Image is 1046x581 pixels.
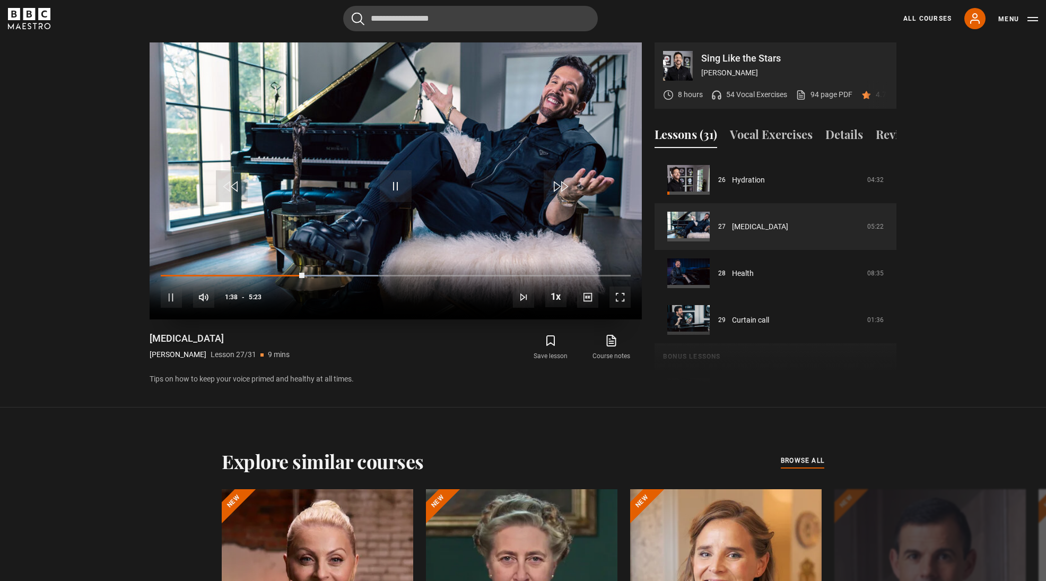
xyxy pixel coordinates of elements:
a: [MEDICAL_DATA] [732,221,788,232]
button: Captions [577,287,598,308]
p: Tips on how to keep your voice primed and healthy at all times. [150,374,642,385]
p: [PERSON_NAME] [150,349,206,360]
p: 54 Vocal Exercises [726,89,787,100]
a: Course notes [581,332,642,363]
button: Playback Rate [545,286,566,307]
button: Next Lesson [513,287,534,308]
a: Curtain call [732,315,769,326]
a: Health [732,268,754,279]
svg: BBC Maestro [8,8,50,29]
button: Toggle navigation [998,14,1038,24]
a: 94 page PDF [796,89,852,100]
p: [PERSON_NAME] [701,67,888,79]
button: Fullscreen [609,287,631,308]
p: Lesson 27/31 [211,349,256,360]
a: Hydration [732,175,765,186]
p: 8 hours [678,89,703,100]
div: Progress Bar [161,275,631,277]
button: Save lesson [520,332,581,363]
span: 5:23 [249,288,261,307]
h1: [MEDICAL_DATA] [150,332,290,345]
video-js: Video Player [150,42,642,319]
button: Details [825,126,863,148]
button: Mute [193,287,214,308]
button: Submit the search query [352,12,364,25]
h2: Explore similar courses [222,450,424,472]
a: All Courses [903,14,952,23]
a: browse all [781,455,824,467]
span: - [242,293,245,301]
button: Reviews (60) [876,126,942,148]
p: Sing Like the Stars [701,54,888,63]
button: Vocal Exercises [730,126,813,148]
button: Pause [161,287,182,308]
p: 9 mins [268,349,290,360]
input: Search [343,6,598,31]
button: Lessons (31) [655,126,717,148]
span: 1:38 [225,288,238,307]
span: browse all [781,455,824,466]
